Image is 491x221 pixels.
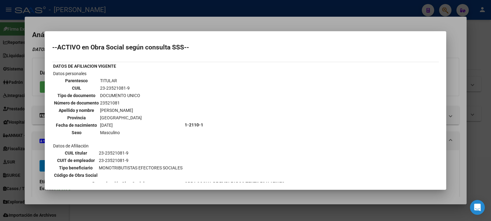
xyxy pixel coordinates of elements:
th: CUIT de empleador [54,157,98,164]
th: Código de Obra Social [54,172,98,179]
td: Masculino [100,129,142,136]
b: DATOS DE AFILIACION VIGENTE [53,64,116,69]
th: Parentesco [54,77,99,84]
th: CUIL [54,85,99,91]
td: [DATE] [100,122,142,129]
th: Apellido y nombre [54,107,99,114]
th: Tipo beneficiario [54,164,98,171]
div: Open Intercom Messenger [470,200,485,215]
th: CUIL titular [54,150,98,156]
td: [PERSON_NAME] [100,107,142,114]
th: Provincia [54,114,99,121]
td: 23-23521081-9 [100,85,142,91]
th: Número de documento [54,100,99,106]
th: Denominación Obra Social [53,180,184,187]
b: OBRA SOCIAL DE EMPLEADOS TEXTILES Y AFINES [185,181,285,186]
td: MONOTRIBUTISTAS EFECTORES SOCIALES [99,164,183,171]
td: DOCUMENTO UNICO [100,92,142,99]
th: Tipo de documento [54,92,99,99]
td: Datos personales Datos de Afiliación [53,70,184,180]
th: Fecha de nacimiento [54,122,99,129]
td: 23521081 [100,100,142,106]
b: 1-2110-1 [185,122,203,127]
th: Sexo [54,129,99,136]
td: TITULAR [100,77,142,84]
td: 23-23521081-9 [99,150,183,156]
td: [GEOGRAPHIC_DATA] [100,114,142,121]
td: 23-23521081-9 [99,157,183,164]
h2: --ACTIVO en Obra Social según consulta SSS-- [52,44,439,50]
